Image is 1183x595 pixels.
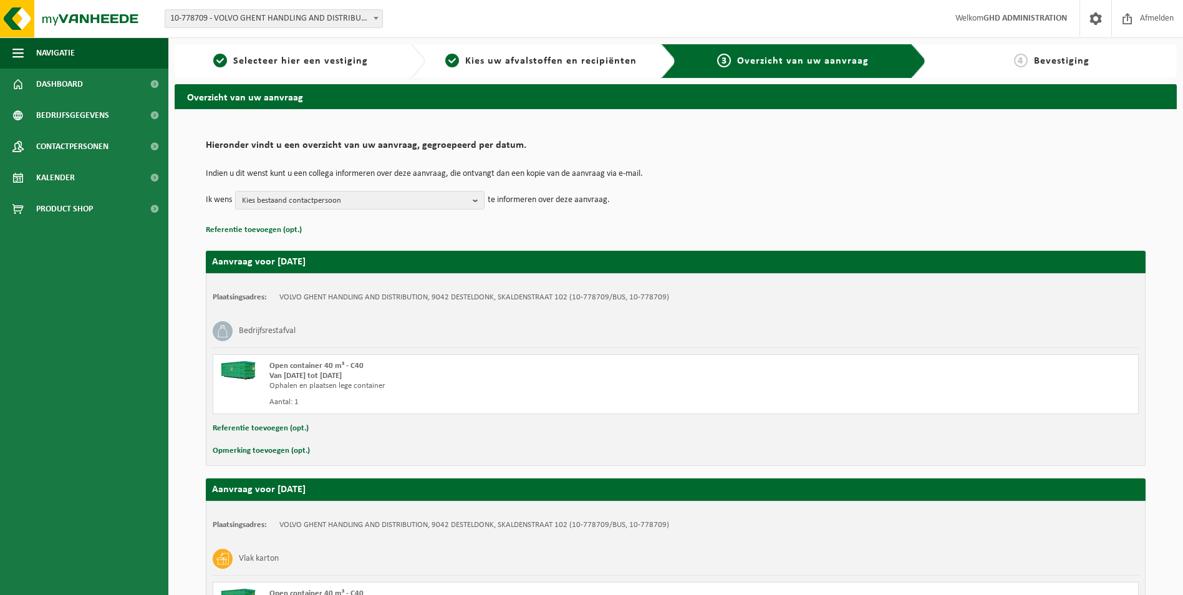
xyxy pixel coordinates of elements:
strong: Plaatsingsadres: [213,293,267,301]
span: 3 [717,54,731,67]
h2: Hieronder vindt u een overzicht van uw aanvraag, gegroepeerd per datum. [206,140,1146,157]
p: te informeren over deze aanvraag. [488,191,610,210]
strong: Aanvraag voor [DATE] [212,257,306,267]
strong: Aanvraag voor [DATE] [212,485,306,495]
span: Navigatie [36,37,75,69]
p: Ik wens [206,191,232,210]
span: 1 [213,54,227,67]
button: Opmerking toevoegen (opt.) [213,443,310,459]
span: Product Shop [36,193,93,225]
span: Dashboard [36,69,83,100]
span: Overzicht van uw aanvraag [737,56,869,66]
button: Referentie toevoegen (opt.) [213,420,309,437]
td: VOLVO GHENT HANDLING AND DISTRIBUTION, 9042 DESTELDONK, SKALDENSTRAAT 102 (10-778709/BUS, 10-778709) [279,520,669,530]
span: Selecteer hier een vestiging [233,56,368,66]
h3: Bedrijfsrestafval [239,321,296,341]
a: 2Kies uw afvalstoffen en recipiënten [432,54,651,69]
div: Aantal: 1 [269,397,726,407]
button: Kies bestaand contactpersoon [235,191,485,210]
span: Open container 40 m³ - C40 [269,362,364,370]
button: Referentie toevoegen (opt.) [206,222,302,238]
span: 10-778709 - VOLVO GHENT HANDLING AND DISTRIBUTION - DESTELDONK [165,9,383,28]
strong: Van [DATE] tot [DATE] [269,372,342,380]
span: Kalender [36,162,75,193]
strong: Plaatsingsadres: [213,521,267,529]
span: Kies bestaand contactpersoon [242,191,468,210]
span: 2 [445,54,459,67]
span: Bevestiging [1034,56,1089,66]
p: Indien u dit wenst kunt u een collega informeren over deze aanvraag, die ontvangt dan een kopie v... [206,170,1146,178]
strong: GHD ADMINISTRATION [983,14,1067,23]
span: Kies uw afvalstoffen en recipiënten [465,56,637,66]
span: 10-778709 - VOLVO GHENT HANDLING AND DISTRIBUTION - DESTELDONK [165,10,382,27]
h3: Vlak karton [239,549,279,569]
span: Bedrijfsgegevens [36,100,109,131]
span: 4 [1014,54,1028,67]
div: Ophalen en plaatsen lege container [269,381,726,391]
img: HK-XC-40-GN-00.png [220,361,257,380]
a: 1Selecteer hier een vestiging [181,54,400,69]
span: Contactpersonen [36,131,109,162]
h2: Overzicht van uw aanvraag [175,84,1177,109]
td: VOLVO GHENT HANDLING AND DISTRIBUTION, 9042 DESTELDONK, SKALDENSTRAAT 102 (10-778709/BUS, 10-778709) [279,293,669,302]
